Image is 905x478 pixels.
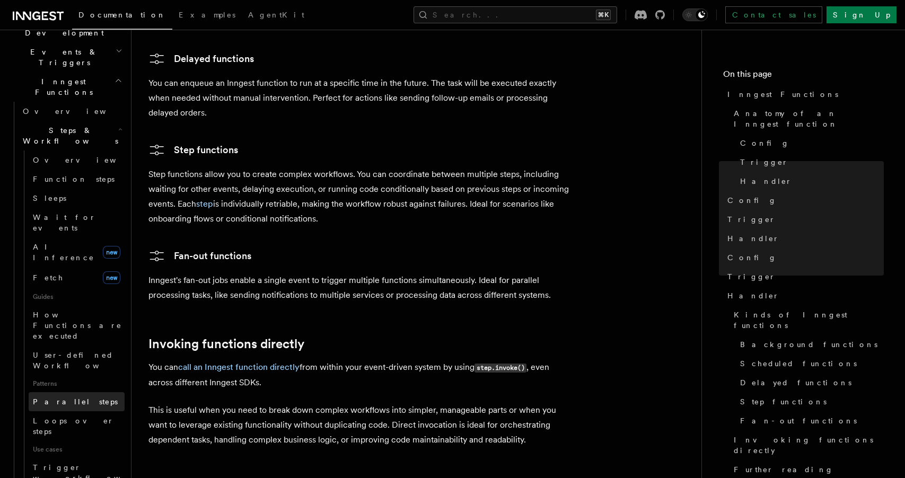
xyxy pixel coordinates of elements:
span: Further reading [734,464,833,475]
a: Delayed functions [736,373,884,392]
span: Trigger [727,214,776,225]
span: Delayed functions [740,377,851,388]
span: Trigger [740,157,788,167]
span: Kinds of Inngest functions [734,309,884,331]
span: Background functions [740,339,877,350]
a: Anatomy of an Inngest function [730,104,884,134]
a: Delayed functions [148,50,254,67]
p: This is useful when you need to break down complex workflows into simpler, manageable parts or wh... [148,403,573,447]
a: Invoking functions directly [730,430,884,460]
p: Step functions allow you to create complex workflows. You can coordinate between multiple steps, ... [148,167,573,226]
span: AgentKit [248,11,304,19]
span: Sleeps [33,194,66,202]
a: Config [723,191,884,210]
span: Use cases [29,441,125,458]
button: Search...⌘K [414,6,617,23]
a: Trigger [723,267,884,286]
a: Overview [29,151,125,170]
a: AgentKit [242,3,311,29]
span: Step functions [740,396,827,407]
a: Parallel steps [29,392,125,411]
a: Sign Up [827,6,897,23]
h4: On this page [723,68,884,85]
a: Handler [723,286,884,305]
a: How Functions are executed [29,305,125,346]
span: Handler [740,176,792,187]
span: Trigger [727,271,776,282]
span: How Functions are executed [33,311,122,340]
a: Config [723,248,884,267]
button: Steps & Workflows [19,121,125,151]
a: Examples [172,3,242,29]
button: Toggle dark mode [682,8,708,21]
a: Inngest Functions [723,85,884,104]
span: AI Inference [33,243,94,262]
button: Events & Triggers [8,42,125,72]
span: Events & Triggers [8,47,116,68]
span: Config [727,252,777,263]
a: Handler [723,229,884,248]
a: Background functions [736,335,884,354]
button: Inngest Functions [8,72,125,102]
a: Kinds of Inngest functions [730,305,884,335]
a: Fan-out functions [148,247,251,264]
p: You can from within your event-driven system by using , even across different Inngest SDKs. [148,360,573,390]
span: Examples [179,11,235,19]
p: Inngest's fan-out jobs enable a single event to trigger multiple functions simultaneously. Ideal ... [148,273,573,303]
span: Inngest Functions [727,89,838,100]
span: Handler [727,290,779,301]
span: Invoking functions directly [734,435,884,456]
a: Wait for events [29,208,125,237]
a: Contact sales [725,6,822,23]
a: Function steps [29,170,125,189]
span: User-defined Workflows [33,351,128,370]
span: Overview [33,156,142,164]
a: Step functions [736,392,884,411]
a: AI Inferencenew [29,237,125,267]
span: Parallel steps [33,397,118,406]
a: Invoking functions directly [148,337,304,351]
span: Handler [727,233,779,244]
a: Fan-out functions [736,411,884,430]
a: Step functions [148,141,238,158]
a: Trigger [736,153,884,172]
span: Fetch [33,273,64,282]
span: Steps & Workflows [19,125,118,146]
a: Config [736,134,884,153]
a: Scheduled functions [736,354,884,373]
kbd: ⌘K [596,10,611,20]
span: Patterns [29,375,125,392]
a: Documentation [72,3,172,30]
span: Fan-out functions [740,415,857,426]
span: Config [727,195,777,206]
a: Handler [736,172,884,191]
a: Overview [19,102,125,121]
span: Wait for events [33,213,96,232]
a: call an Inngest function directly [178,362,300,372]
span: new [103,246,120,259]
a: User-defined Workflows [29,346,125,375]
span: Anatomy of an Inngest function [734,108,884,129]
span: Overview [23,107,132,116]
span: Guides [29,288,125,305]
span: Inngest Functions [8,76,115,98]
span: Config [740,138,789,148]
span: Function steps [33,175,115,183]
code: step.invoke() [475,364,526,373]
a: Trigger [723,210,884,229]
span: new [103,271,120,284]
p: You can enqueue an Inngest function to run at a specific time in the future. The task will be exe... [148,76,573,120]
a: Loops over steps [29,411,125,441]
span: Scheduled functions [740,358,857,369]
a: Sleeps [29,189,125,208]
span: Loops over steps [33,417,114,436]
a: step [196,199,213,209]
span: Documentation [78,11,166,19]
a: Fetchnew [29,267,125,288]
